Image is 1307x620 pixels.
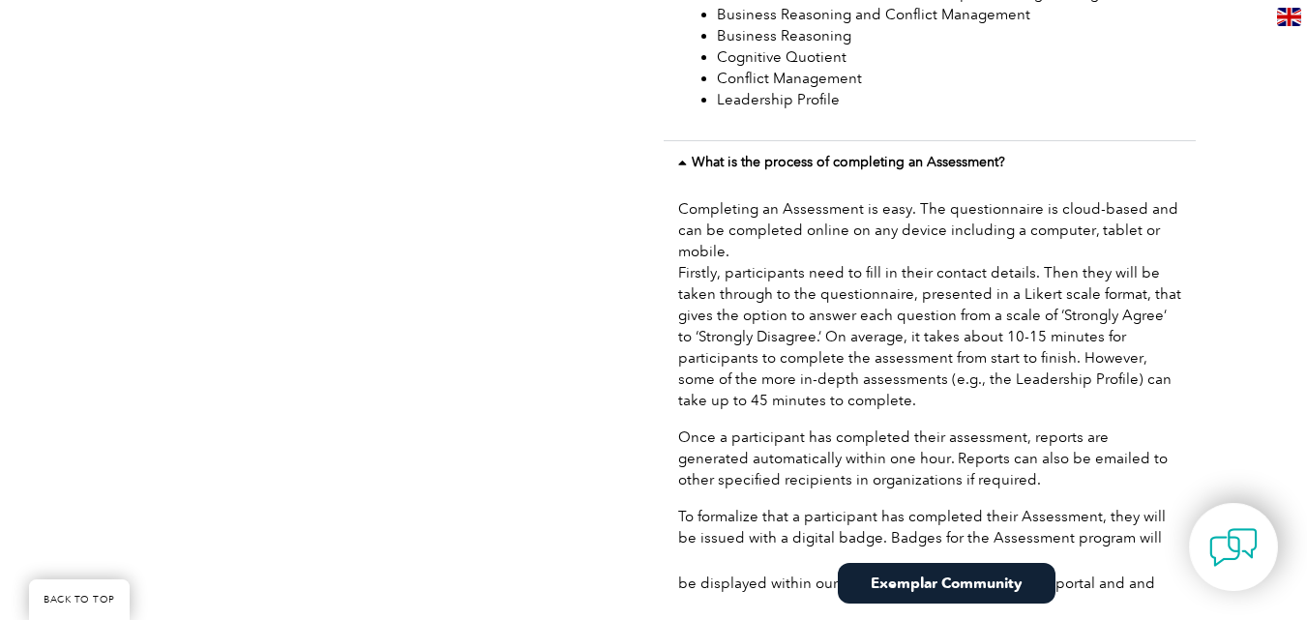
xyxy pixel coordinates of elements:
a: BACK TO TOP [29,579,130,620]
li: Conflict Management [717,68,1181,89]
a: What is the process of completing an Assessment? [692,154,1005,170]
li: Business Reasoning [717,25,1181,46]
li: Cognitive Quotient [717,46,1181,68]
li: Leadership Profile [717,89,1181,110]
p: Once a participant has completed their assessment, reports are generated automatically within one... [678,427,1181,490]
a: Exemplar Community [838,563,1055,604]
li: Business Reasoning and Conflict Management [717,4,1181,25]
img: en [1277,8,1301,26]
img: contact-chat.png [1209,523,1258,572]
strong: Exemplar Community [871,575,1023,592]
div: What is the process of completing an Assessment? [664,141,1196,184]
p: Completing an Assessment is easy. The questionnaire is cloud-based and can be completed online on... [678,198,1181,411]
